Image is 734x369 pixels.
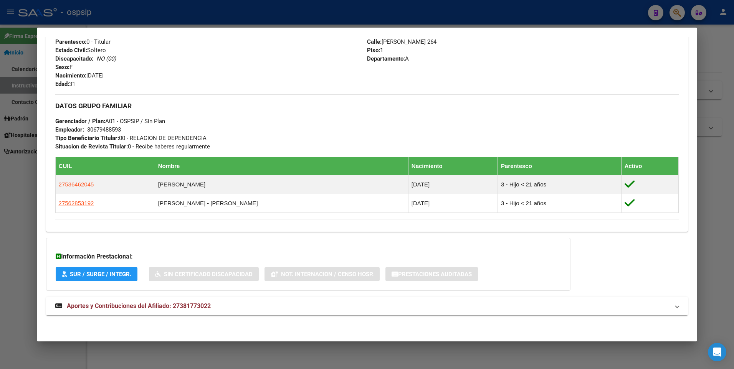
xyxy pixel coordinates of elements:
[281,271,374,278] span: Not. Internacion / Censo Hosp.
[56,267,137,281] button: SUR / SURGE / INTEGR.
[55,135,119,142] strong: Tipo Beneficiario Titular:
[367,38,382,45] strong: Calle:
[621,157,679,175] th: Activo
[56,252,561,261] h3: Información Prestacional:
[408,194,498,213] td: [DATE]
[367,47,383,54] span: 1
[87,125,121,134] div: 30679488593
[498,157,622,175] th: Parentesco
[408,157,498,175] th: Nacimiento
[55,81,69,87] strong: Edad:
[55,64,73,71] span: F
[55,102,679,110] h3: DATOS GRUPO FAMILIAR
[55,38,111,45] span: 0 - Titular
[67,302,211,310] span: Aportes y Contribuciones del Afiliado: 27381773022
[96,55,116,62] i: NO (00)
[164,271,253,278] span: Sin Certificado Discapacidad
[55,157,155,175] th: CUIL
[265,267,380,281] button: Not. Internacion / Censo Hosp.
[408,175,498,194] td: [DATE]
[55,143,128,150] strong: Situacion de Revista Titular:
[59,181,94,188] span: 27536462045
[55,47,106,54] span: Soltero
[55,143,210,150] span: 0 - Recibe haberes regularmente
[398,271,472,278] span: Prestaciones Auditadas
[55,118,105,125] strong: Gerenciador / Plan:
[55,55,93,62] strong: Discapacitado:
[367,55,405,62] strong: Departamento:
[55,72,86,79] strong: Nacimiento:
[367,55,409,62] span: A
[367,47,380,54] strong: Piso:
[55,47,87,54] strong: Estado Civil:
[498,175,622,194] td: 3 - Hijo < 21 años
[55,64,69,71] strong: Sexo:
[367,38,436,45] span: [PERSON_NAME] 264
[55,72,104,79] span: [DATE]
[149,267,259,281] button: Sin Certificado Discapacidad
[498,194,622,213] td: 3 - Hijo < 21 años
[55,135,207,142] span: 00 - RELACION DE DEPENDENCIA
[46,297,688,315] mat-expansion-panel-header: Aportes y Contribuciones del Afiliado: 27381773022
[70,271,131,278] span: SUR / SURGE / INTEGR.
[708,343,726,361] div: Open Intercom Messenger
[59,200,94,206] span: 27562853192
[155,157,408,175] th: Nombre
[385,267,478,281] button: Prestaciones Auditadas
[55,81,75,87] span: 31
[55,38,86,45] strong: Parentesco:
[55,118,165,125] span: A01 - OSPSIP / Sin Plan
[55,126,84,133] strong: Empleador:
[155,194,408,213] td: [PERSON_NAME] - [PERSON_NAME]
[155,175,408,194] td: [PERSON_NAME]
